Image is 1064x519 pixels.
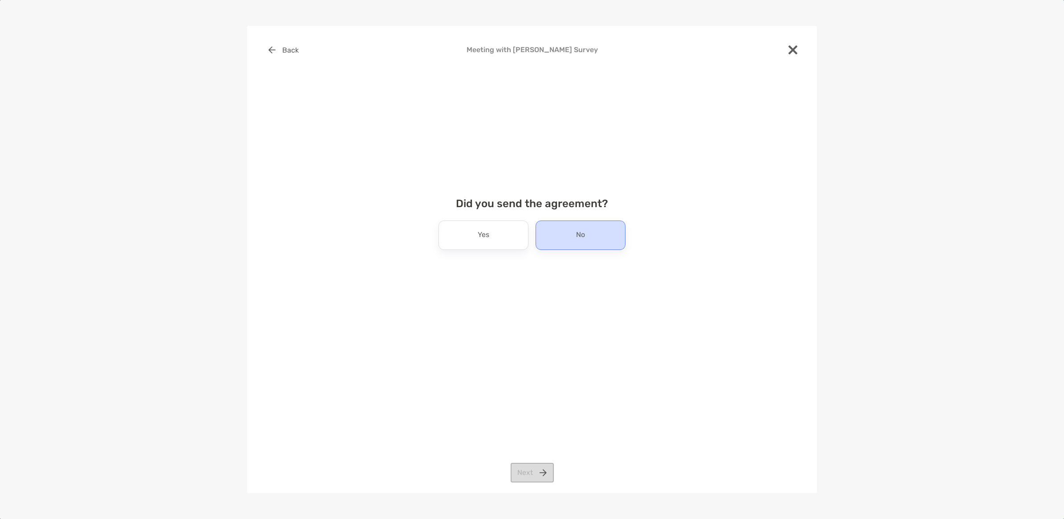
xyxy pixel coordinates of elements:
h4: Meeting with [PERSON_NAME] Survey [261,45,803,54]
button: Back [261,40,305,60]
p: No [576,228,585,242]
img: close modal [788,45,797,54]
h4: Did you send the agreement? [261,197,803,210]
p: Yes [478,228,489,242]
img: button icon [268,46,276,53]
